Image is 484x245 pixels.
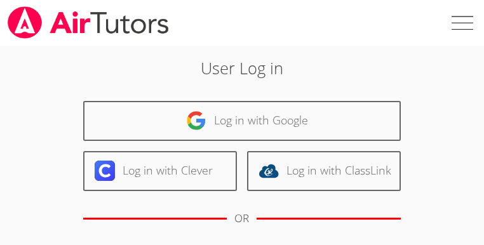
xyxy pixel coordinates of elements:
[186,110,206,131] img: google-logo-50288ca7cdecda66e5e0955fdab243c47b7ad437acaf1139b6f446037453330a.svg
[234,209,249,228] div: OR
[259,161,279,181] img: classlink-logo-d6bb404cc1216ec64c9a2012d9dc4662098be43eaf13dc465df04b49fa7ab582.svg
[95,161,115,181] img: clever-logo-6eab21bc6e7a338710f1a6ff85c0baf02591cd810cc4098c63d3a4b26e2feb20.svg
[68,56,417,80] h2: User Log in
[6,6,170,39] img: airtutors_banner-c4298cdbf04f3fff15de1276eac7730deb9818008684d7c2e4769d2f7ddbe033.png
[83,151,237,191] a: Log in with Clever
[83,101,401,141] a: Log in with Google
[247,151,401,191] a: Log in with ClassLink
